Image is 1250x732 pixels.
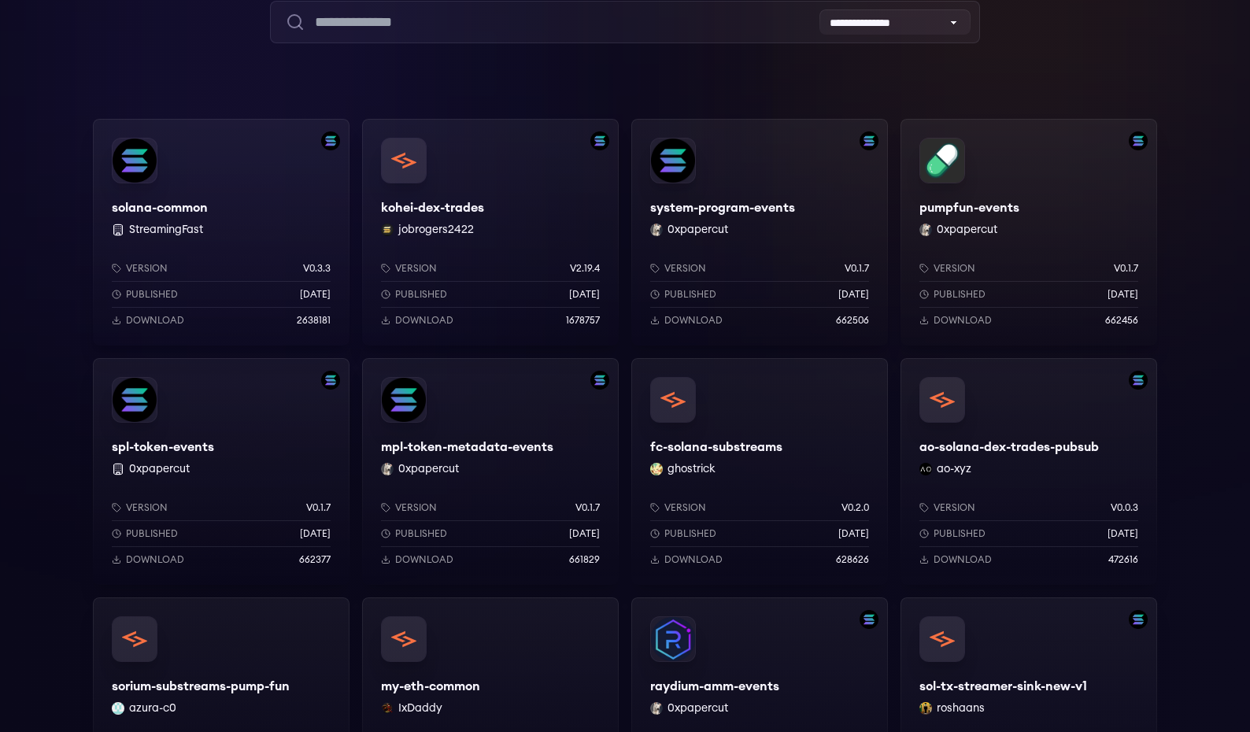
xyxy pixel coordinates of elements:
p: 662456 [1105,314,1138,327]
p: 662506 [836,314,869,327]
p: Download [934,314,992,327]
p: Published [664,527,716,540]
p: Download [126,553,184,566]
img: Filter by solana network [860,610,878,629]
p: Download [395,314,453,327]
a: Filter by solana networkpumpfun-eventspumpfun-events0xpapercut 0xpapercutVersionv0.1.7Published[D... [901,119,1157,346]
p: v0.1.7 [306,501,331,514]
img: Filter by solana network [860,131,878,150]
button: ghostrick [668,461,716,477]
p: v0.1.7 [1114,262,1138,275]
a: Filter by solana networkkohei-dex-tradeskohei-dex-tradesjobrogers2422 jobrogers2422Versionv2.19.4... [362,119,619,346]
p: Download [934,553,992,566]
p: Download [395,553,453,566]
p: Download [126,314,184,327]
p: [DATE] [300,527,331,540]
p: Version [126,262,168,275]
button: StreamingFast [129,222,203,238]
p: Published [934,288,986,301]
a: Filter by solana networkmpl-token-metadata-eventsmpl-token-metadata-events0xpapercut 0xpapercutVe... [362,358,619,585]
p: v0.0.3 [1111,501,1138,514]
button: azura-c0 [129,701,176,716]
p: Version [934,501,975,514]
p: Version [395,262,437,275]
p: Published [126,527,178,540]
p: Download [664,314,723,327]
p: 472616 [1108,553,1138,566]
p: Published [395,527,447,540]
p: v0.1.7 [845,262,869,275]
p: Version [126,501,168,514]
p: 1678757 [566,314,600,327]
a: Filter by solana networksystem-program-eventssystem-program-events0xpapercut 0xpapercutVersionv0.... [631,119,888,346]
p: 661829 [569,553,600,566]
img: Filter by solana network [590,371,609,390]
p: Version [664,262,706,275]
p: [DATE] [838,288,869,301]
p: Version [664,501,706,514]
p: v0.3.3 [303,262,331,275]
p: [DATE] [1108,288,1138,301]
button: 0xpapercut [398,461,459,477]
a: Filter by solana networksolana-commonsolana-common StreamingFastVersionv0.3.3Published[DATE]Downl... [93,119,349,346]
p: [DATE] [1108,527,1138,540]
p: [DATE] [569,527,600,540]
p: Version [934,262,975,275]
p: Published [934,527,986,540]
p: [DATE] [838,527,869,540]
button: 0xpapercut [668,701,728,716]
p: [DATE] [569,288,600,301]
p: Published [664,288,716,301]
button: ao-xyz [937,461,971,477]
button: IxDaddy [398,701,442,716]
img: Filter by solana network [1129,131,1148,150]
button: roshaans [937,701,985,716]
p: v2.19.4 [570,262,600,275]
img: Filter by solana network [321,371,340,390]
button: jobrogers2422 [398,222,474,238]
button: 0xpapercut [937,222,997,238]
p: Published [126,288,178,301]
p: 2638181 [297,314,331,327]
p: v0.1.7 [575,501,600,514]
a: fc-solana-substreamsfc-solana-substreamsghostrick ghostrickVersionv0.2.0Published[DATE]Download62... [631,358,888,585]
p: Download [664,553,723,566]
p: 628626 [836,553,869,566]
img: Filter by solana network [590,131,609,150]
button: 0xpapercut [129,461,190,477]
p: 662377 [299,553,331,566]
p: [DATE] [300,288,331,301]
a: Filter by solana networkspl-token-eventsspl-token-events 0xpapercutVersionv0.1.7Published[DATE]Do... [93,358,349,585]
button: 0xpapercut [668,222,728,238]
p: Version [395,501,437,514]
img: Filter by solana network [1129,371,1148,390]
p: Published [395,288,447,301]
a: Filter by solana networkao-solana-dex-trades-pubsubao-solana-dex-trades-pubsubao-xyz ao-xyzVersio... [901,358,1157,585]
img: Filter by solana network [1129,610,1148,629]
img: Filter by solana network [321,131,340,150]
p: v0.2.0 [841,501,869,514]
